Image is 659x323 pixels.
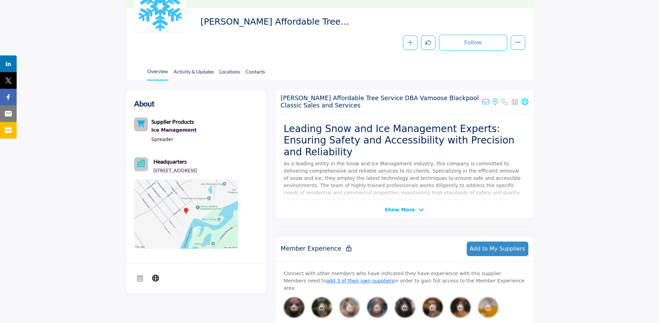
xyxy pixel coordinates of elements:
button: Category Icon [134,117,148,131]
button: Like [421,35,436,50]
img: image [395,297,415,318]
b: Supplier Products [151,118,194,125]
span: Hendel's Affordable Tree Service DBA Vamoose Blackpool Classic Sales and Services [200,16,357,28]
h2: Leading Snow and Ice Management Experts: Ensuring Safety and Accessibility with Precision and Rel... [284,123,525,158]
button: Add to My Suppliers [467,242,528,256]
div: Please rate 5 vendors to connect with members. [311,297,332,318]
img: image [311,297,332,318]
span: Show More [385,206,415,213]
button: Headquarter icon [134,157,148,171]
span: Add to My Suppliers [470,245,525,252]
img: image [450,297,471,318]
a: Locations [219,68,240,80]
img: image [284,297,305,318]
img: Location Map [134,180,238,249]
button: More details [511,35,525,50]
div: Please rate 5 vendors to connect with members. [367,297,388,318]
a: Overview [147,68,168,80]
button: Follow [439,35,507,51]
div: Please rate 5 vendors to connect with members. [450,297,471,318]
a: Contacts [245,68,265,80]
b: Headquarters [153,157,187,166]
div: Please rate 5 vendors to connect with members. [339,297,360,318]
div: Please rate 5 vendors to connect with members. [478,297,499,318]
a: add 3 of their own suppliers [326,278,394,283]
img: image [367,297,388,318]
img: image [339,297,360,318]
h2: Hendel's Affordable Tree Service DBA Vamoose Blackpool Classic Sales and Services [281,95,482,109]
img: image [478,297,499,318]
h2: Member Experience [281,245,351,252]
a: Activity & Updates [173,68,214,80]
p: [STREET_ADDRESS] [153,167,197,174]
div: Please rate 5 vendors to connect with members. [422,297,443,318]
div: Ice management involves the control, removal, and prevention of ice accumulation on surfaces such... [151,126,197,135]
img: image [422,297,443,318]
div: Please rate 5 vendors to connect with members. [284,297,305,318]
p: As a leading entity in the Snow and Ice Management industry, this company is committed to deliver... [284,160,525,211]
a: Spreader [151,137,174,142]
p: Connect with other members who have indicated they have experience with this supplier. Members ne... [284,270,525,292]
a: Supplier Products [151,119,194,125]
a: Ice Management [151,126,197,135]
div: Please rate 5 vendors to connect with members. [395,297,415,318]
h2: About [134,98,155,109]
